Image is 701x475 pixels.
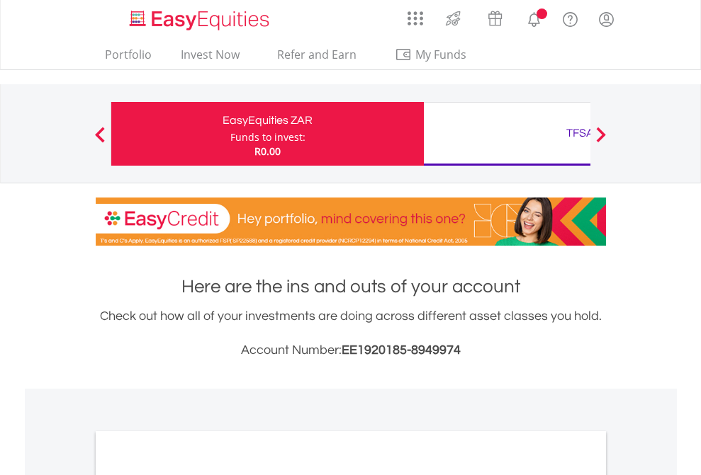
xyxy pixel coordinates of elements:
span: EE1920185-8949974 [342,343,461,357]
span: My Funds [395,45,488,64]
a: AppsGrid [398,4,432,26]
a: FAQ's and Support [552,4,588,32]
a: Vouchers [474,4,516,30]
img: thrive-v2.svg [442,7,465,30]
span: R0.00 [254,144,281,158]
img: grid-menu-icon.svg [408,11,423,26]
h3: Account Number: [96,340,606,360]
div: Funds to invest: [230,130,305,144]
img: vouchers-v2.svg [483,7,507,30]
button: Next [587,134,615,148]
img: EasyEquities_Logo.png [127,8,275,32]
a: Portfolio [99,47,157,69]
img: EasyCredit Promotion Banner [96,198,606,246]
a: Invest Now [175,47,245,69]
button: Previous [86,134,114,148]
h1: Here are the ins and outs of your account [96,274,606,299]
a: Refer and Earn [263,47,371,69]
a: My Profile [588,4,624,35]
div: Check out how all of your investments are doing across different asset classes you hold. [96,307,606,360]
div: EasyEquities ZAR [120,110,415,130]
a: Notifications [516,4,552,32]
span: Refer and Earn [277,47,357,62]
a: Home page [124,4,275,32]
